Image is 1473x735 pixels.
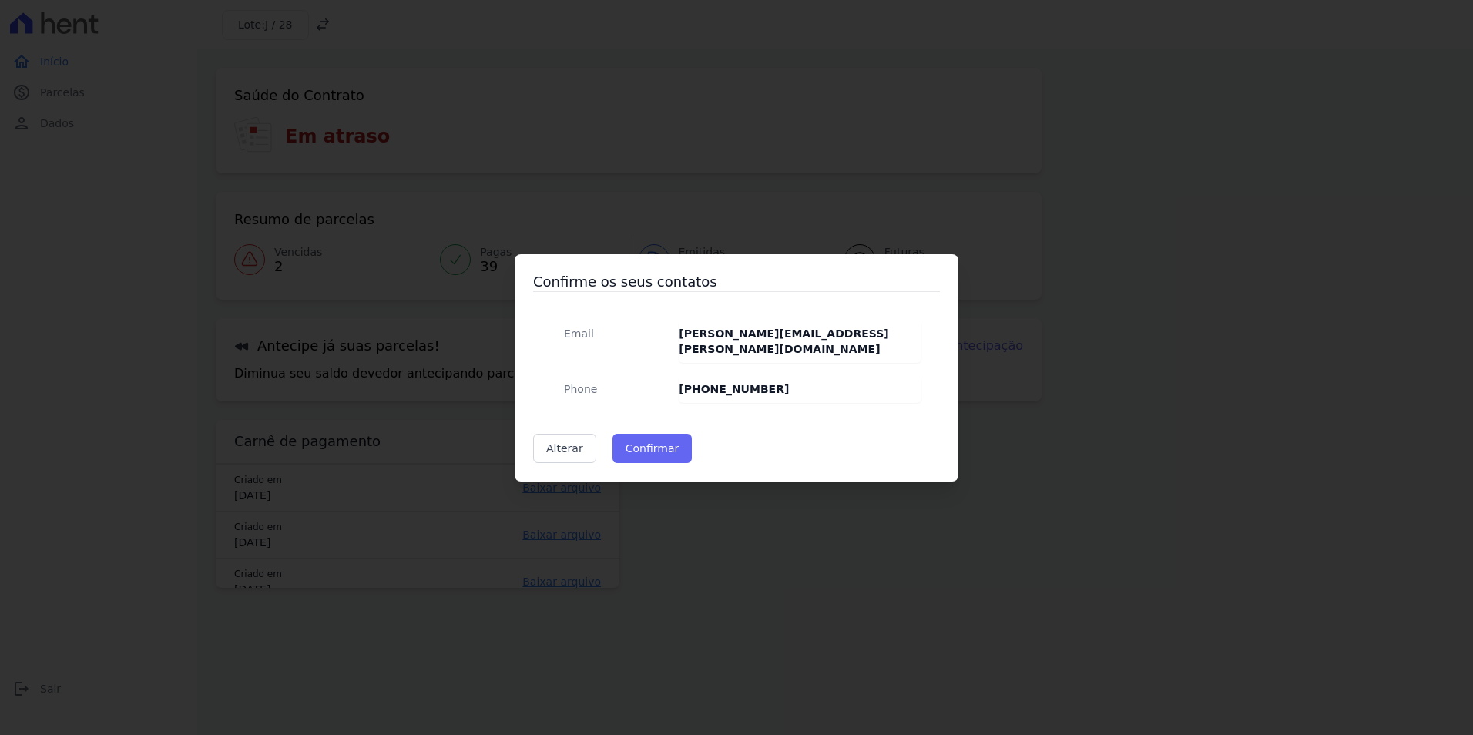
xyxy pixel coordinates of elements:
[679,383,789,395] strong: [PHONE_NUMBER]
[612,434,693,463] button: Confirmar
[533,434,596,463] a: Alterar
[533,273,940,291] h3: Confirme os seus contatos
[564,383,597,395] span: translation missing: pt-BR.public.contracts.modal.confirmation.phone
[564,327,594,340] span: translation missing: pt-BR.public.contracts.modal.confirmation.email
[679,327,888,355] strong: [PERSON_NAME][EMAIL_ADDRESS][PERSON_NAME][DOMAIN_NAME]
